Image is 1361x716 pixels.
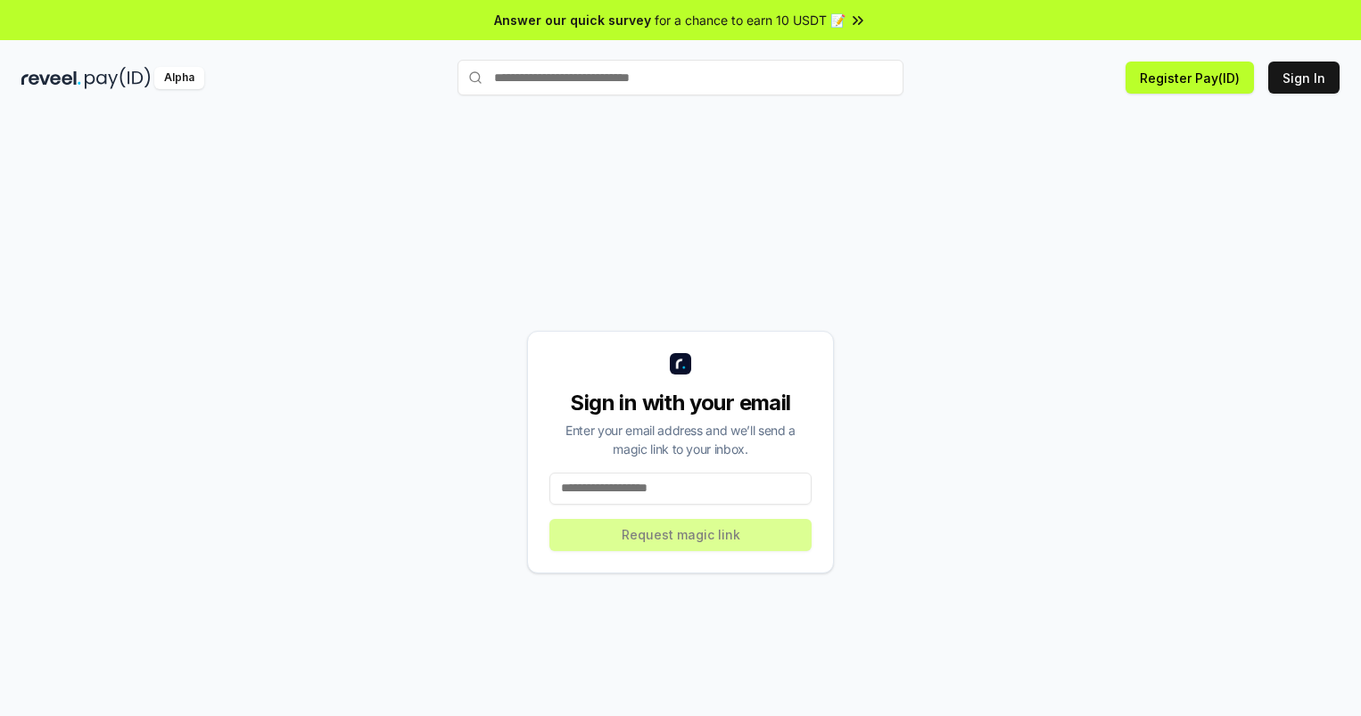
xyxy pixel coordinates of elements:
div: Alpha [154,67,204,89]
img: reveel_dark [21,67,81,89]
div: Enter your email address and we’ll send a magic link to your inbox. [549,421,812,458]
img: pay_id [85,67,151,89]
div: Sign in with your email [549,389,812,417]
button: Sign In [1268,62,1340,94]
span: for a chance to earn 10 USDT 📝 [655,11,845,29]
span: Answer our quick survey [494,11,651,29]
img: logo_small [670,353,691,374]
button: Register Pay(ID) [1126,62,1254,94]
